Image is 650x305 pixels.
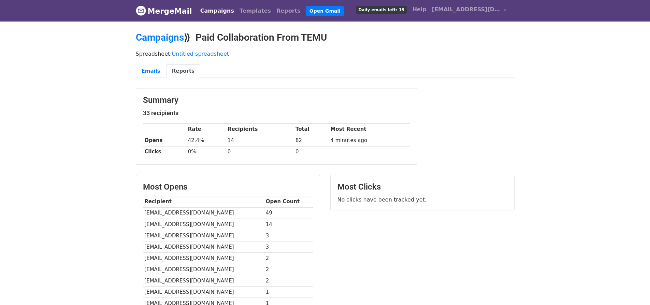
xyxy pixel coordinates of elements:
img: MergeMail logo [136,5,146,16]
a: Campaigns [136,32,184,43]
td: 14 [226,135,294,146]
th: Rate [186,124,226,135]
td: 1 [264,287,313,298]
td: [EMAIL_ADDRESS][DOMAIN_NAME] [143,241,264,252]
span: Daily emails left: 19 [356,6,407,14]
th: Opens [143,135,186,146]
th: Most Recent [329,124,410,135]
td: 0% [186,146,226,157]
td: [EMAIL_ADDRESS][DOMAIN_NAME] [143,287,264,298]
td: 82 [294,135,329,146]
a: Reports [274,4,303,18]
th: Total [294,124,329,135]
td: [EMAIL_ADDRESS][DOMAIN_NAME] [143,207,264,219]
td: 0 [294,146,329,157]
h3: Summary [143,95,410,105]
h3: Most Clicks [337,182,507,192]
td: [EMAIL_ADDRESS][DOMAIN_NAME] [143,264,264,275]
p: Spreadsheet: [136,50,515,57]
td: 3 [264,241,313,252]
th: Open Count [264,196,313,207]
td: [EMAIL_ADDRESS][DOMAIN_NAME] [143,253,264,264]
td: 2 [264,275,313,287]
a: Help [410,3,429,16]
td: 2 [264,253,313,264]
th: Recipients [226,124,294,135]
a: Reports [166,64,200,78]
td: 42.4% [186,135,226,146]
h3: Most Opens [143,182,313,192]
td: 49 [264,207,313,219]
p: No clicks have been tracked yet. [337,196,507,203]
h2: ⟫ Paid Collaboration From TEMU [136,32,515,43]
a: Untitled spreadsheet [172,51,229,57]
td: 0 [226,146,294,157]
h5: 33 recipients [143,109,410,117]
td: [EMAIL_ADDRESS][DOMAIN_NAME] [143,230,264,241]
a: Open Gmail [306,6,344,16]
th: Recipient [143,196,264,207]
th: Clicks [143,146,186,157]
td: 3 [264,230,313,241]
td: 14 [264,219,313,230]
a: MergeMail [136,4,192,18]
td: 2 [264,264,313,275]
td: [EMAIL_ADDRESS][DOMAIN_NAME] [143,219,264,230]
span: [EMAIL_ADDRESS][DOMAIN_NAME] [432,5,500,14]
a: Daily emails left: 19 [353,3,409,16]
td: [EMAIL_ADDRESS][DOMAIN_NAME] [143,275,264,287]
a: Campaigns [198,4,237,18]
a: [EMAIL_ADDRESS][DOMAIN_NAME] [429,3,509,19]
td: 4 minutes ago [329,135,410,146]
a: Emails [136,64,166,78]
a: Templates [237,4,274,18]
